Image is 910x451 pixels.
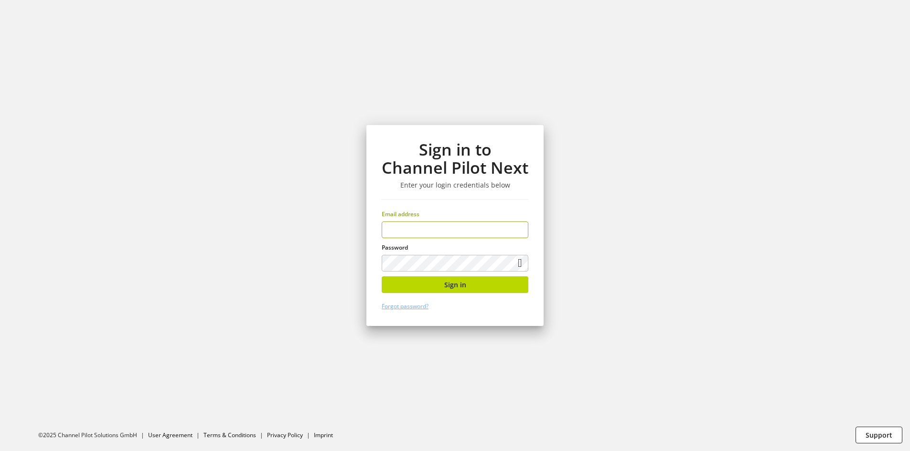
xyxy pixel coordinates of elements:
span: Support [866,430,892,440]
button: Support [856,427,902,443]
a: Privacy Policy [267,431,303,439]
button: Sign in [382,276,528,293]
a: User Agreement [148,431,193,439]
h1: Sign in to Channel Pilot Next [382,140,528,177]
li: ©2025 Channel Pilot Solutions GmbH [38,431,148,440]
span: Sign in [444,280,466,290]
a: Forgot password? [382,302,428,310]
span: Email address [382,210,419,218]
span: Password [382,243,408,252]
h3: Enter your login credentials below [382,181,528,189]
a: Imprint [314,431,333,439]
a: Terms & Conditions [203,431,256,439]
